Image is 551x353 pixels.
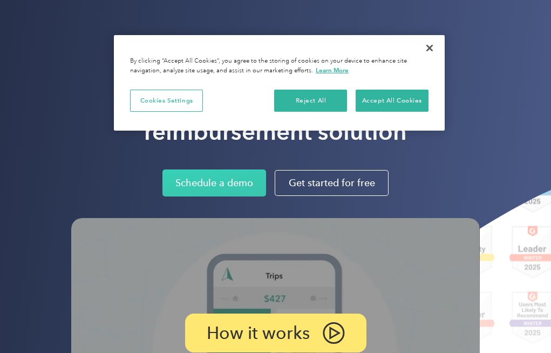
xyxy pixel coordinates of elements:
div: Privacy [114,35,445,131]
div: By clicking “Accept All Cookies”, you agree to the storing of cookies on your device to enhance s... [130,57,428,76]
button: Accept All Cookies [356,90,428,112]
p: How it works [207,327,310,340]
button: Reject All [274,90,347,112]
a: Schedule a demo [162,169,266,196]
div: Cookie banner [114,35,445,131]
button: Cookies Settings [130,90,203,112]
a: Get started for free [275,170,389,196]
a: More information about your privacy, opens in a new tab [316,66,349,74]
button: Close [418,36,441,60]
